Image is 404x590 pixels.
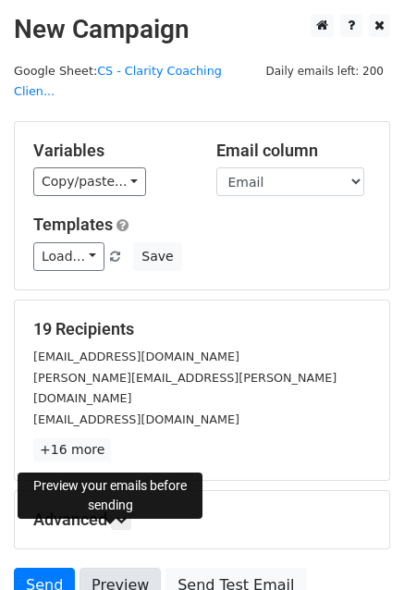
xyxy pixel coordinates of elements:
span: Daily emails left: 200 [259,61,390,81]
h5: Email column [216,141,372,161]
button: Save [133,242,181,271]
h5: Variables [33,141,189,161]
small: Google Sheet: [14,64,222,99]
a: Daily emails left: 200 [259,64,390,78]
div: Preview your emails before sending [18,473,202,519]
h2: New Campaign [14,14,390,45]
small: [PERSON_NAME][EMAIL_ADDRESS][PERSON_NAME][DOMAIN_NAME] [33,371,337,406]
small: [EMAIL_ADDRESS][DOMAIN_NAME] [33,412,239,426]
a: Templates [33,215,113,234]
iframe: Chat Widget [312,501,404,590]
a: Load... [33,242,104,271]
h5: 19 Recipients [33,319,371,339]
a: +16 more [33,438,111,461]
a: Copy/paste... [33,167,146,196]
small: [EMAIL_ADDRESS][DOMAIN_NAME] [33,350,239,363]
a: CS - Clarity Coaching Clien... [14,64,222,99]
